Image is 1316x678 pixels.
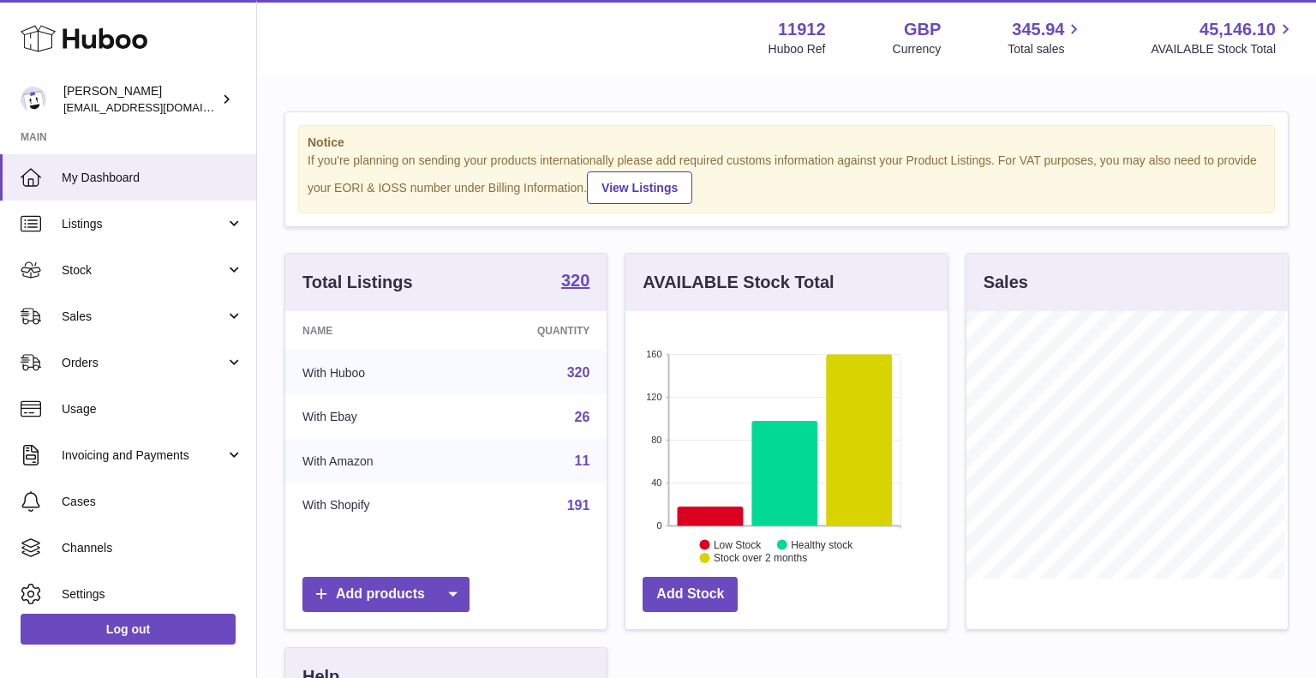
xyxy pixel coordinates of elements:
span: Cases [62,494,243,510]
a: 320 [567,365,590,380]
img: info@carbonmyride.com [21,87,46,112]
a: Add products [302,577,470,612]
a: 26 [575,410,590,424]
div: Currency [893,41,942,57]
h3: AVAILABLE Stock Total [643,271,834,294]
td: With Shopify [285,483,461,528]
text: 80 [652,435,662,445]
a: 320 [561,272,589,292]
span: Stock [62,262,225,279]
text: Healthy stock [791,538,853,550]
strong: GBP [904,18,941,41]
strong: 320 [561,272,589,289]
span: 345.94 [1012,18,1064,41]
text: Stock over 2 months [714,552,807,564]
a: 11 [575,453,590,468]
a: 345.94 Total sales [1008,18,1084,57]
div: [PERSON_NAME] [63,83,218,116]
th: Quantity [461,311,607,351]
text: 40 [652,477,662,488]
span: 45,146.10 [1199,18,1276,41]
a: Log out [21,614,236,645]
span: My Dashboard [62,170,243,186]
span: Channels [62,540,243,556]
span: Usage [62,401,243,417]
span: Listings [62,216,225,232]
h3: Sales [984,271,1028,294]
text: 120 [646,392,661,402]
td: With Amazon [285,439,461,483]
strong: 11912 [778,18,826,41]
a: 191 [567,498,590,513]
strong: Notice [308,135,1265,151]
div: If you're planning on sending your products internationally please add required customs informati... [308,153,1265,204]
span: AVAILABLE Stock Total [1151,41,1295,57]
a: Add Stock [643,577,738,612]
a: 45,146.10 AVAILABLE Stock Total [1151,18,1295,57]
span: Invoicing and Payments [62,447,225,464]
th: Name [285,311,461,351]
text: Low Stock [714,538,762,550]
text: 0 [657,520,662,531]
h3: Total Listings [302,271,413,294]
div: Huboo Ref [769,41,826,57]
a: View Listings [587,171,692,204]
text: 160 [646,349,661,359]
td: With Huboo [285,351,461,395]
td: With Ebay [285,395,461,440]
span: Settings [62,586,243,603]
span: Sales [62,309,225,325]
span: Total sales [1008,41,1084,57]
span: [EMAIL_ADDRESS][DOMAIN_NAME] [63,100,252,114]
span: Orders [62,355,225,371]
